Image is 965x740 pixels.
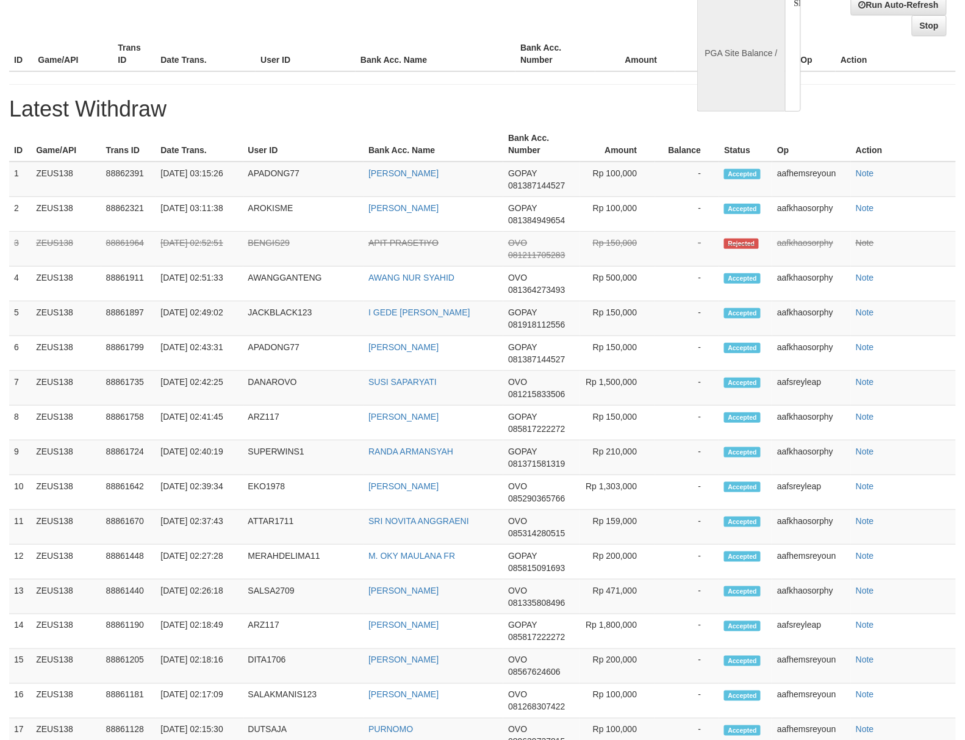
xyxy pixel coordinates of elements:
[724,656,761,666] span: Accepted
[580,267,656,301] td: Rp 500,000
[101,649,156,684] td: 88861205
[101,475,156,510] td: 88861642
[243,580,364,614] td: SALSA2709
[368,655,439,665] a: [PERSON_NAME]
[508,459,565,469] span: 081371581319
[772,510,851,545] td: aafkhaosorphy
[724,204,761,214] span: Accepted
[655,649,719,684] td: -
[856,273,874,282] a: Note
[772,545,851,580] td: aafhemsreyoun
[156,162,243,197] td: [DATE] 03:15:26
[364,127,503,162] th: Bank Acc. Name
[724,308,761,318] span: Accepted
[724,725,761,736] span: Accepted
[724,691,761,701] span: Accepted
[31,197,101,232] td: ZEUS138
[580,336,656,371] td: Rp 150,000
[856,690,874,700] a: Note
[31,510,101,545] td: ZEUS138
[9,371,31,406] td: 7
[9,475,31,510] td: 10
[101,301,156,336] td: 88861897
[772,684,851,719] td: aafhemsreyoun
[724,273,761,284] span: Accepted
[508,598,565,608] span: 081335808496
[243,545,364,580] td: MERAHDELIMA11
[772,127,851,162] th: Op
[724,551,761,562] span: Accepted
[101,127,156,162] th: Trans ID
[508,203,537,213] span: GOPAY
[580,197,656,232] td: Rp 100,000
[851,127,956,162] th: Action
[156,649,243,684] td: [DATE] 02:18:16
[156,127,243,162] th: Date Trans.
[368,725,413,735] a: PURNOMO
[31,267,101,301] td: ZEUS138
[9,37,33,71] th: ID
[508,447,537,456] span: GOPAY
[156,371,243,406] td: [DATE] 02:42:25
[243,197,364,232] td: AROKISME
[101,371,156,406] td: 88861735
[101,267,156,301] td: 88861911
[368,412,439,422] a: [PERSON_NAME]
[243,684,364,719] td: SALAKMANIS123
[580,580,656,614] td: Rp 471,000
[856,238,874,248] a: Note
[719,127,772,162] th: Status
[508,354,565,364] span: 081387144527
[772,232,851,267] td: aafkhaosorphy
[580,371,656,406] td: Rp 1,500,000
[772,406,851,440] td: aafkhaosorphy
[243,614,364,649] td: ARZ117
[156,440,243,475] td: [DATE] 02:40:19
[655,580,719,614] td: -
[580,406,656,440] td: Rp 150,000
[368,342,439,352] a: [PERSON_NAME]
[508,181,565,190] span: 081387144527
[101,162,156,197] td: 88862391
[508,285,565,295] span: 081364273493
[580,510,656,545] td: Rp 159,000
[655,371,719,406] td: -
[101,510,156,545] td: 88861670
[580,649,656,684] td: Rp 200,000
[243,267,364,301] td: AWANGGANTENG
[368,551,455,561] a: M. OKY MAULANA FR
[772,162,851,197] td: aafhemsreyoun
[508,238,527,248] span: OVO
[580,684,656,719] td: Rp 100,000
[243,336,364,371] td: APADONG77
[655,197,719,232] td: -
[156,684,243,719] td: [DATE] 02:17:09
[856,655,874,665] a: Note
[243,162,364,197] td: APADONG77
[580,162,656,197] td: Rp 100,000
[9,510,31,545] td: 11
[9,162,31,197] td: 1
[856,620,874,630] a: Note
[9,97,956,121] h1: Latest Withdraw
[503,127,579,162] th: Bank Acc. Number
[368,238,439,248] a: APIT PRASETIYO
[156,336,243,371] td: [DATE] 02:43:31
[113,37,156,71] th: Trans ID
[856,377,874,387] a: Note
[101,440,156,475] td: 88861724
[508,563,565,573] span: 085815091693
[508,307,537,317] span: GOPAY
[243,406,364,440] td: ARZ117
[675,37,748,71] th: Balance
[724,378,761,388] span: Accepted
[772,267,851,301] td: aafkhaosorphy
[912,15,947,36] a: Stop
[9,267,31,301] td: 4
[31,301,101,336] td: ZEUS138
[772,475,851,510] td: aafsreyleap
[101,614,156,649] td: 88861190
[655,510,719,545] td: -
[31,336,101,371] td: ZEUS138
[156,301,243,336] td: [DATE] 02:49:02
